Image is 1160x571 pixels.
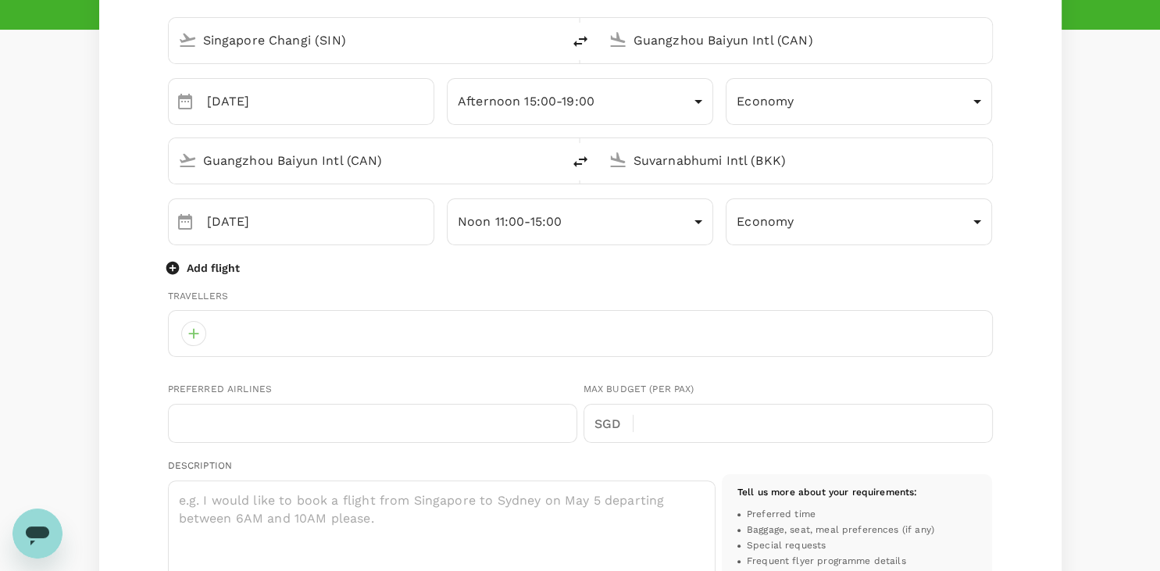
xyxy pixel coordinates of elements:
div: Max Budget (per pax) [584,382,993,398]
div: Economy [726,202,992,241]
span: Baggage, seat, meal preferences (if any) [747,523,934,538]
iframe: Button to launch messaging window [12,509,62,559]
span: Frequent flyer programme details [747,554,906,569]
input: Travel date [207,78,434,125]
div: Travellers [168,289,993,305]
button: Open [551,159,554,162]
input: Depart from [203,148,529,173]
span: Special requests [747,538,826,554]
button: Choose date, selected date is Oct 12, 2025 [170,206,201,237]
button: delete [562,23,599,60]
input: Going to [634,148,959,173]
p: Add flight [187,260,240,276]
button: Open [551,38,554,41]
button: Open [981,159,984,162]
input: Depart from [203,28,529,52]
div: Economy [726,82,992,121]
button: Add flight [168,260,240,276]
p: SGD [594,415,633,434]
span: Tell us more about your requirements : [737,487,918,498]
input: Travel date [207,198,434,245]
span: Preferred time [747,507,816,523]
button: delete [562,143,599,180]
button: Choose date, selected date is Oct 7, 2025 [170,86,201,117]
div: Noon 11:00-15:00 [447,202,713,241]
span: Description [168,460,233,471]
div: Preferred Airlines [168,382,577,398]
div: Afternoon 15:00-19:00 [447,82,713,121]
input: Going to [634,28,959,52]
button: Open [981,38,984,41]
